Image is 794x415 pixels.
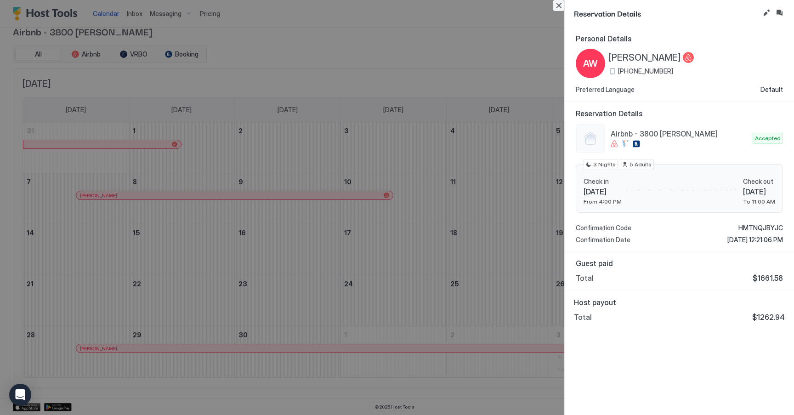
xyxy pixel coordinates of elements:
[743,177,775,186] span: Check out
[755,134,781,142] span: Accepted
[611,129,749,138] span: Airbnb - 3800 [PERSON_NAME]
[743,187,775,196] span: [DATE]
[743,198,775,205] span: To 11:00 AM
[753,273,783,283] span: $1661.58
[630,160,652,169] span: 5 Adults
[574,298,785,307] span: Host payout
[576,273,594,283] span: Total
[576,224,631,232] span: Confirmation Code
[593,160,616,169] span: 3 Nights
[576,259,783,268] span: Guest paid
[727,236,783,244] span: [DATE] 12:21:06 PM
[574,7,759,19] span: Reservation Details
[584,177,622,186] span: Check in
[738,224,783,232] span: HMTNQJBYJC
[584,187,622,196] span: [DATE]
[9,384,31,406] div: Open Intercom Messenger
[576,109,783,118] span: Reservation Details
[583,57,598,70] span: AW
[752,313,785,322] span: $1262.94
[576,34,783,43] span: Personal Details
[574,313,592,322] span: Total
[618,67,673,75] span: [PHONE_NUMBER]
[576,85,635,94] span: Preferred Language
[760,85,783,94] span: Default
[774,7,785,18] button: Inbox
[576,236,630,244] span: Confirmation Date
[584,198,622,205] span: From 4:00 PM
[761,7,772,18] button: Edit reservation
[609,52,681,63] span: [PERSON_NAME]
